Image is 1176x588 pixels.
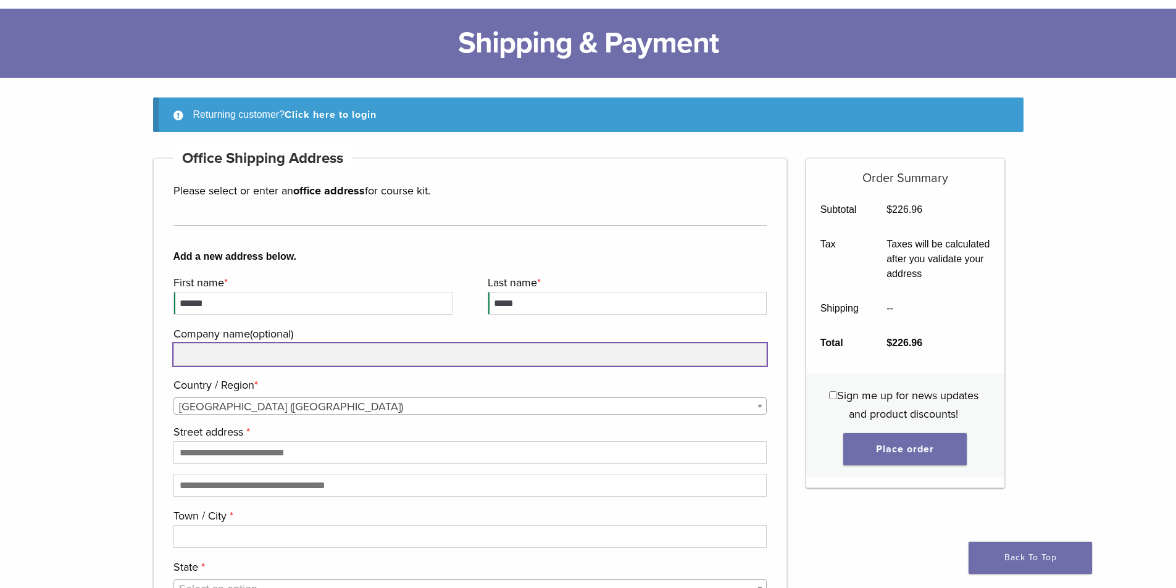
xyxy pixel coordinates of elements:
[829,391,837,399] input: Sign me up for news updates and product discounts!
[250,327,293,341] span: (optional)
[173,181,767,200] p: Please select or enter an for course kit.
[173,376,764,394] label: Country / Region
[886,204,892,215] span: $
[173,397,767,415] span: Country / Region
[173,325,764,343] label: Company name
[886,303,893,313] span: --
[293,184,365,197] strong: office address
[174,398,767,415] span: United States (US)
[173,558,764,576] label: State
[969,542,1092,574] a: Back To Top
[173,144,352,173] h4: Office Shipping Address
[173,423,764,441] label: Street address
[806,159,1004,186] h5: Order Summary
[806,326,873,360] th: Total
[806,291,873,326] th: Shipping
[173,273,449,292] label: First name
[873,227,1004,291] td: Taxes will be calculated after you validate your address
[843,433,967,465] button: Place order
[806,193,873,227] th: Subtotal
[488,273,764,292] label: Last name
[886,204,922,215] bdi: 226.96
[173,249,767,264] b: Add a new address below.
[837,389,978,421] span: Sign me up for news updates and product discounts!
[153,97,1024,132] div: Returning customer?
[886,337,892,348] span: $
[806,227,873,291] th: Tax
[886,337,922,348] bdi: 226.96
[285,109,377,121] a: Click here to login
[173,507,764,525] label: Town / City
